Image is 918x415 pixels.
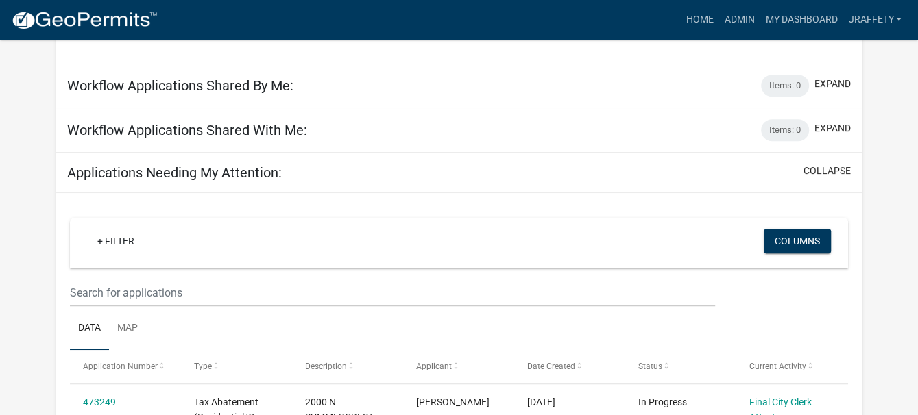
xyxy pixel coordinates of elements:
[638,362,662,371] span: Status
[814,121,851,136] button: expand
[760,7,843,33] a: My Dashboard
[527,362,575,371] span: Date Created
[70,307,109,351] a: Data
[814,77,851,91] button: expand
[83,362,158,371] span: Application Number
[514,350,625,383] datatable-header-cell: Date Created
[736,350,847,383] datatable-header-cell: Current Activity
[764,229,831,253] button: Columns
[70,350,181,383] datatable-header-cell: Application Number
[70,279,715,307] input: Search for applications
[718,7,760,33] a: Admin
[527,397,555,407] span: 09/03/2025
[416,397,490,407] span: Wade Fridley
[67,122,307,138] h5: Workflow Applications Shared With Me:
[83,397,116,407] a: 473249
[403,350,514,383] datatable-header-cell: Applicant
[761,75,809,97] div: Items: 0
[416,362,452,371] span: Applicant
[843,7,907,33] a: jraffety
[86,229,145,253] a: + Filter
[109,307,146,351] a: Map
[67,77,293,94] h5: Workflow Applications Shared By Me:
[305,362,347,371] span: Description
[804,164,851,178] button: collapse
[292,350,403,383] datatable-header-cell: Description
[67,164,282,181] h5: Applications Needing My Attention:
[625,350,736,383] datatable-header-cell: Status
[181,350,292,383] datatable-header-cell: Type
[638,397,687,407] span: In Progress
[194,362,212,371] span: Type
[680,7,718,33] a: Home
[749,362,806,371] span: Current Activity
[761,119,809,141] div: Items: 0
